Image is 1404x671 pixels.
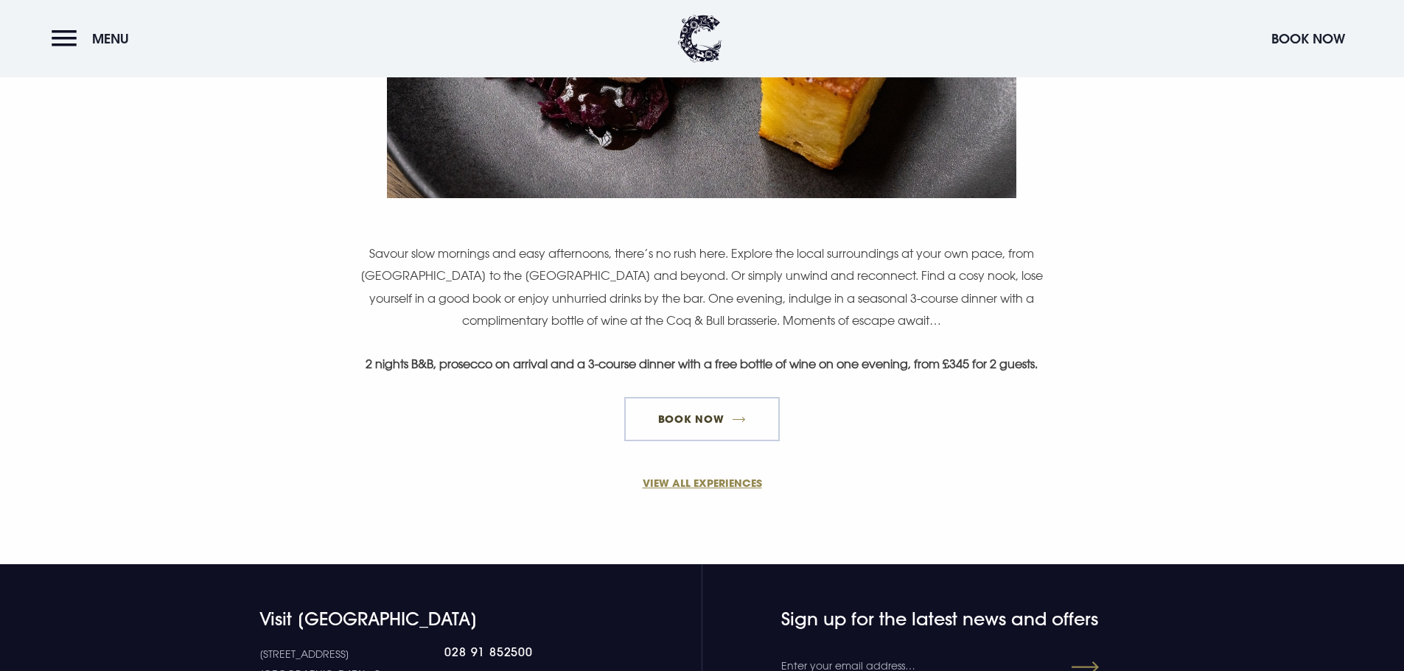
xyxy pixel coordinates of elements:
p: Savour slow mornings and easy afternoons, there’s no rush here. Explore the local surroundings at... [351,242,1052,332]
button: Menu [52,23,136,55]
a: BOOK NOW [624,397,779,441]
span: Menu [92,30,129,47]
button: Book Now [1264,23,1352,55]
strong: 2 nights B&B, prosecco on arrival and a 3-course dinner with a free bottle of wine on one evening... [366,356,1038,371]
h4: Sign up for the latest news and offers [781,608,1043,630]
a: 028 91 852500 [444,644,606,659]
img: Clandeboye Lodge [678,15,722,63]
a: VIEW ALL EXPERIENCES [352,475,1053,491]
h4: Visit [GEOGRAPHIC_DATA] [259,608,607,630]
